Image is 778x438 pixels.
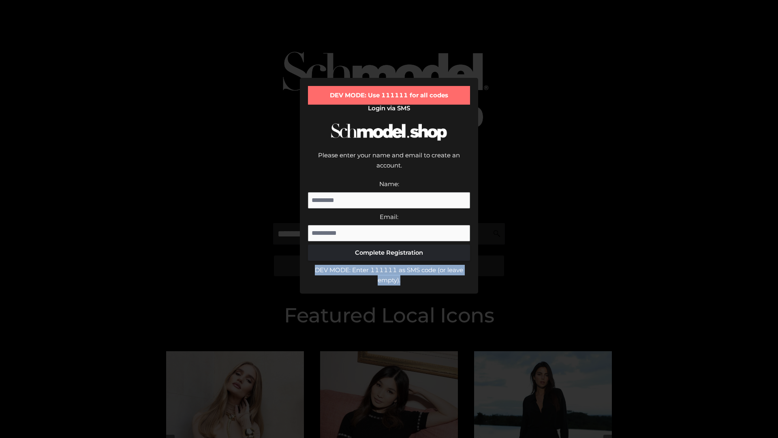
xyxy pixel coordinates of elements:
label: Email: [380,213,398,221]
h2: Login via SMS [308,105,470,112]
div: DEV MODE: Use 111111 for all codes [308,86,470,105]
label: Name: [379,180,399,188]
div: Please enter your name and email to create an account. [308,150,470,179]
button: Complete Registration [308,245,470,261]
div: DEV MODE: Enter 111111 as SMS code (or leave empty). [308,265,470,286]
img: Schmodel Logo [328,116,450,148]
